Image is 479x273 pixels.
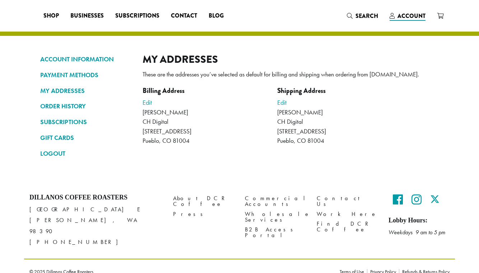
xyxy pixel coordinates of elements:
[317,209,378,219] a: Work Here
[317,194,378,209] a: Contact Us
[209,11,224,20] span: Blog
[29,194,162,202] h4: Dillanos Coffee Roasters
[355,12,378,20] span: Search
[143,87,277,95] h3: Billing Address
[389,229,445,236] em: Weekdays 9 am to 5 pm
[277,87,412,95] h3: Shipping Address
[397,12,425,20] span: Account
[40,69,132,81] a: PAYMENT METHODS
[245,209,306,225] a: Wholesale Services
[115,11,159,20] span: Subscriptions
[70,11,104,20] span: Businesses
[277,108,412,155] address: [PERSON_NAME] CH Digital [STREET_ADDRESS] Pueblo, CO 81004
[173,209,234,219] a: Press
[40,116,132,128] a: SUBSCRIPTIONS
[277,98,287,107] a: Edit
[143,53,439,66] h2: My Addresses
[40,132,132,144] a: GIFT CARDS
[143,108,277,155] address: [PERSON_NAME] CH Digital [STREET_ADDRESS] Pueblo, CO 81004
[143,98,152,107] a: Edit
[40,53,132,65] a: ACCOUNT INFORMATION
[43,11,59,20] span: Shop
[389,217,450,225] h5: Lobby Hours:
[341,10,384,22] a: Search
[171,11,197,20] span: Contact
[143,69,439,80] p: These are the addresses you’ve selected as default for billing and shipping when ordering from [D...
[29,204,162,247] p: [GEOGRAPHIC_DATA] E [PERSON_NAME], WA 98390 [PHONE_NUMBER]
[245,194,306,209] a: Commercial Accounts
[40,147,132,160] a: LOGOUT
[40,100,132,112] a: ORDER HISTORY
[40,53,132,165] nav: Account pages
[317,219,378,234] a: Find DCR Coffee
[40,85,132,97] a: MY ADDRESSES
[173,194,234,209] a: About DCR Coffee
[38,10,65,22] a: Shop
[245,225,306,240] a: B2B Access Portal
